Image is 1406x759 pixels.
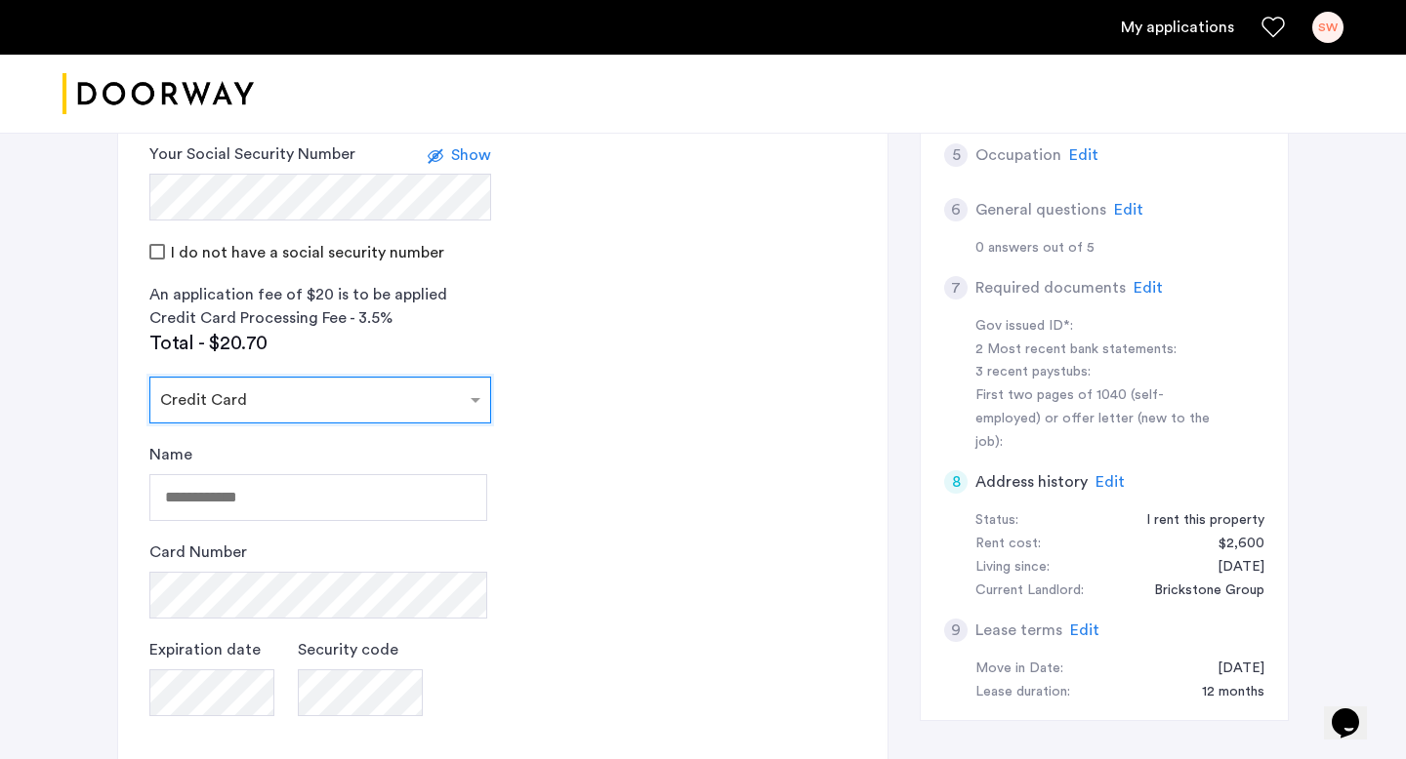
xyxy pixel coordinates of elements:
div: Gov issued ID*: [975,315,1221,339]
a: Favorites [1261,16,1285,39]
img: logo [62,58,254,131]
label: Name [149,443,192,466]
label: Card Number [149,540,247,564]
span: Edit [1069,147,1098,163]
span: Edit [1070,622,1099,638]
div: First two pages of 1040 (self-employed) or offer letter (new to the job): [975,384,1221,455]
div: Credit Card Processing Fee - 3.5% [149,306,491,330]
div: Lease duration: [975,681,1070,704]
span: Edit [1096,474,1125,490]
div: 5 [944,143,968,167]
div: 2 Most recent bank statements: [975,339,1221,362]
div: Status: [975,509,1018,533]
div: An application fee of $20 is to be applied [149,283,491,306]
h5: Required documents [975,276,1126,300]
div: Current Landlord: [975,579,1084,603]
div: Total - $20.70 [149,330,491,357]
div: 09/01/2022 [1198,556,1264,579]
div: Move in Date: [975,658,1063,681]
h5: Occupation [975,143,1061,167]
div: 9 [944,619,968,642]
div: 8 [944,470,968,494]
div: 09/01/2025 [1198,658,1264,681]
div: I rent this property [1127,509,1264,533]
span: Edit [1114,202,1143,218]
div: Living since: [975,556,1050,579]
div: 6 [944,198,968,221]
label: Your Social Security Number [149,142,355,166]
div: 12 months [1182,681,1264,704]
h5: Address history [975,470,1088,494]
a: Cazamio logo [62,58,254,131]
div: 7 [944,276,968,300]
a: My application [1121,16,1234,39]
iframe: chat widget [1324,681,1386,739]
label: I do not have a social security number [167,245,444,260]
div: Brickstone Group [1135,579,1264,603]
span: Show [451,147,491,163]
span: Edit [1134,280,1163,296]
h5: Lease terms [975,619,1062,642]
div: Rent cost: [975,533,1041,556]
label: Expiration date [149,638,261,661]
div: $2,600 [1199,533,1264,556]
div: SW [1312,12,1344,43]
div: 0 answers out of 5 [975,237,1264,260]
h5: General questions [975,198,1106,221]
label: Security code [298,638,398,661]
div: 3 recent paystubs: [975,361,1221,384]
